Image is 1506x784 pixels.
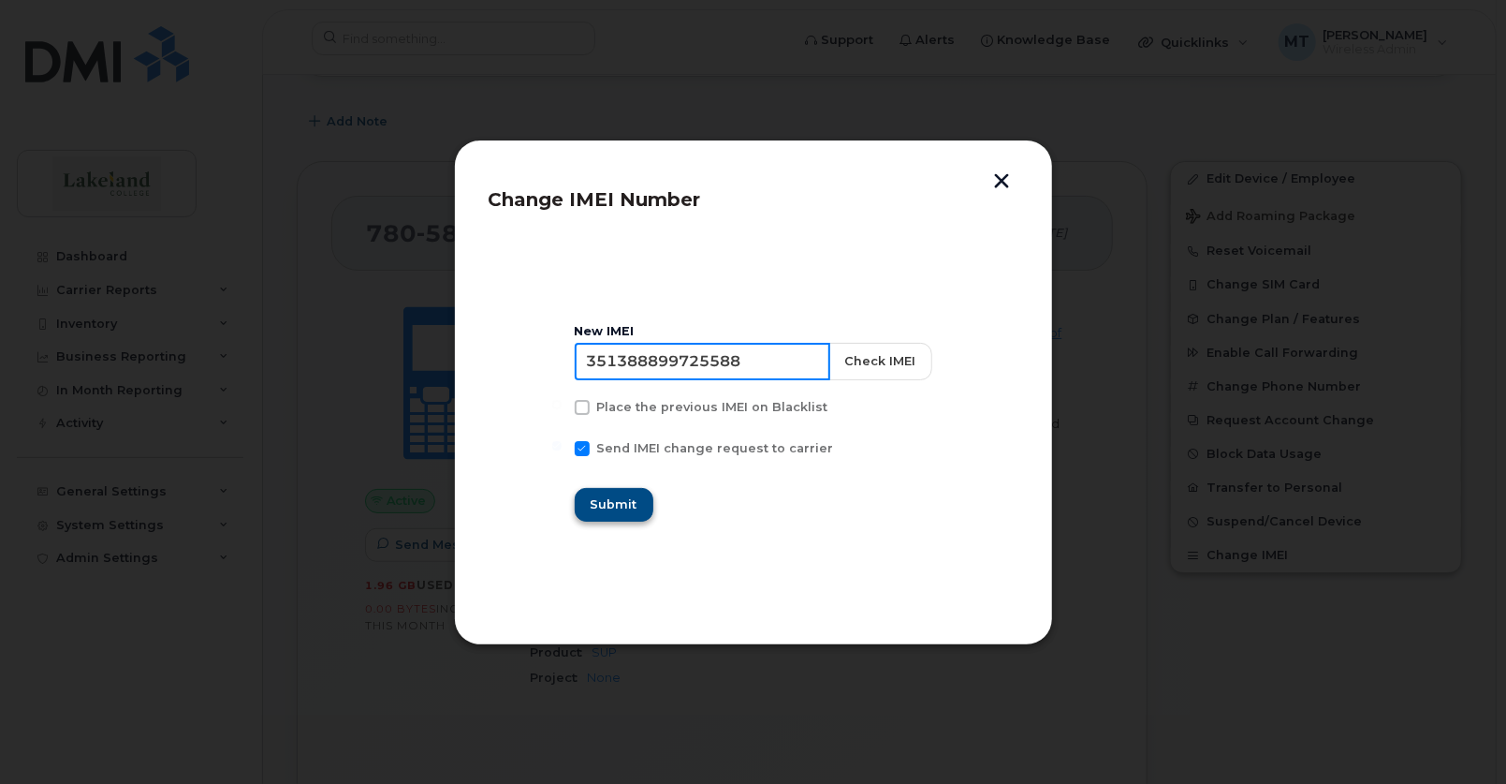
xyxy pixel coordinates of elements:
span: Submit [591,496,637,513]
span: Place the previous IMEI on Blacklist [597,400,828,414]
input: Send IMEI change request to carrier [552,441,562,451]
div: New IMEI [575,324,932,339]
button: Submit [575,488,653,522]
span: Send IMEI change request to carrier [597,441,834,455]
span: Change IMEI Number [489,188,701,211]
input: Place the previous IMEI on Blacklist [552,400,562,409]
button: Check IMEI [829,343,932,380]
